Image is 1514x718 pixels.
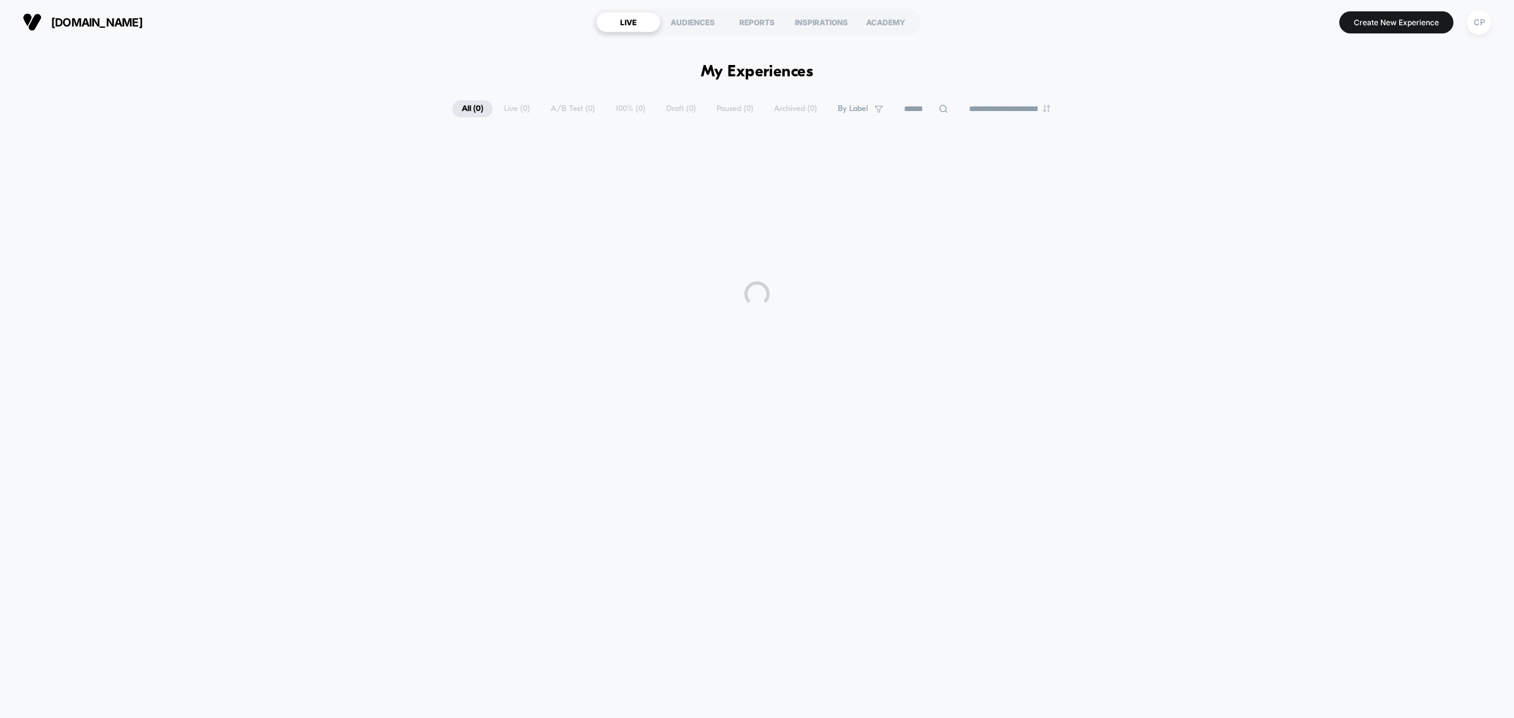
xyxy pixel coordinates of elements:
div: REPORTS [725,12,789,32]
div: CP [1467,10,1491,35]
img: end [1043,105,1050,112]
span: [DOMAIN_NAME] [51,16,143,29]
h1: My Experiences [701,63,814,81]
div: AUDIENCES [660,12,725,32]
button: CP [1463,9,1495,35]
div: LIVE [596,12,660,32]
button: Create New Experience [1339,11,1453,33]
span: By Label [838,104,868,114]
img: Visually logo [23,13,42,32]
span: All ( 0 ) [452,100,493,117]
div: INSPIRATIONS [789,12,854,32]
button: [DOMAIN_NAME] [19,12,146,32]
div: ACADEMY [854,12,918,32]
